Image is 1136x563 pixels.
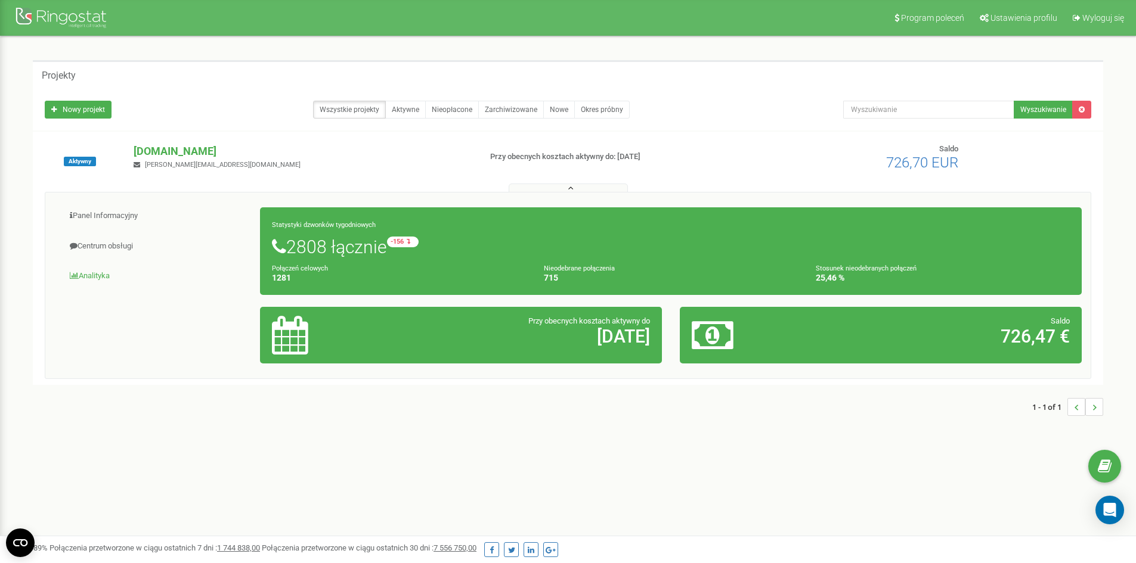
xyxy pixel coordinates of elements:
[543,101,575,119] a: Nowe
[54,201,261,231] a: Panel Informacyjny
[816,273,1070,282] h4: 25,46 %
[313,101,386,119] a: Wszystkie projekty
[434,543,476,552] u: 7 556 750,00
[272,265,328,272] small: Połączeń celowych
[824,326,1070,346] h2: 726,47 €
[886,154,958,171] span: 726,70 EUR
[990,13,1057,23] span: Ustawienia profilu
[1032,398,1067,416] span: 1 - 1 of 1
[54,232,261,261] a: Centrum obsługi
[64,157,96,166] span: Aktywny
[425,101,479,119] a: Nieopłacone
[901,13,964,23] span: Program poleceń
[574,101,630,119] a: Okres próbny
[404,326,650,346] h2: [DATE]
[262,543,476,552] span: Połączenia przetworzone w ciągu ostatnich 30 dni :
[272,237,1070,257] h1: 2808 łącznie
[385,101,426,119] a: Aktywne
[1095,496,1124,524] div: Open Intercom Messenger
[939,144,958,153] span: Saldo
[1014,101,1073,119] button: Wyszukiwanie
[134,144,471,159] p: [DOMAIN_NAME]
[217,543,260,552] u: 1 744 838,00
[6,528,35,557] button: Open CMP widget
[272,221,376,229] small: Statystyki dzwonków tygodniowych
[528,316,650,325] span: Przy obecnych kosztach aktywny do
[1082,13,1124,23] span: Wyloguj się
[272,273,526,282] h4: 1281
[54,262,261,291] a: Analityka
[544,265,615,272] small: Nieodebrane połączenia
[45,101,112,119] a: Nowy projekt
[42,70,76,81] h5: Projekty
[490,151,738,163] p: Przy obecnych kosztach aktywny do: [DATE]
[1051,316,1070,325] span: Saldo
[49,543,260,552] span: Połączenia przetworzone w ciągu ostatnich 7 dni :
[816,265,917,272] small: Stosunek nieodebranych połączeń
[145,161,301,169] span: [PERSON_NAME][EMAIL_ADDRESS][DOMAIN_NAME]
[1032,386,1103,428] nav: ...
[843,101,1014,119] input: Wyszukiwanie
[387,237,419,247] small: -156
[544,273,798,282] h4: 715
[478,101,544,119] a: Zarchiwizowane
